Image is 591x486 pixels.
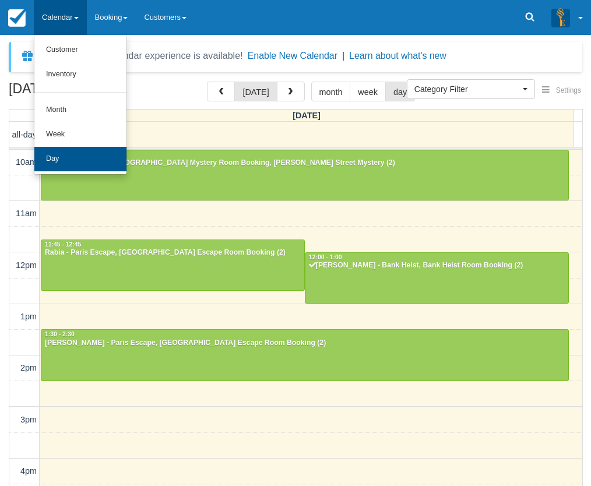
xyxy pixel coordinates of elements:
[45,331,75,337] span: 1:30 - 2:30
[385,82,415,101] button: day
[44,339,565,348] div: [PERSON_NAME] - Paris Escape, [GEOGRAPHIC_DATA] Escape Room Booking (2)
[20,466,37,476] span: 4pm
[20,363,37,372] span: 2pm
[34,147,126,171] a: Day
[308,261,565,270] div: [PERSON_NAME] - Bank Heist, Bank Heist Room Booking (2)
[407,79,535,99] button: Category Filter
[309,254,342,260] span: 12:00 - 1:00
[535,82,588,99] button: Settings
[41,329,569,381] a: 1:30 - 2:30[PERSON_NAME] - Paris Escape, [GEOGRAPHIC_DATA] Escape Room Booking (2)
[41,240,305,291] a: 11:45 - 12:45Rabia - Paris Escape, [GEOGRAPHIC_DATA] Escape Room Booking (2)
[234,82,277,101] button: [DATE]
[342,51,344,61] span: |
[44,248,301,258] div: Rabia - Paris Escape, [GEOGRAPHIC_DATA] Escape Room Booking (2)
[41,150,569,201] a: 10:00 - 11:00[PERSON_NAME][GEOGRAPHIC_DATA] Mystery Room Booking, [PERSON_NAME] Street Mystery (2)
[551,8,570,27] img: A3
[349,51,446,61] a: Learn about what's new
[248,50,337,62] button: Enable New Calendar
[16,209,37,218] span: 11am
[8,9,26,27] img: checkfront-main-nav-mini-logo.png
[34,38,126,62] a: Customer
[20,415,37,424] span: 3pm
[414,83,520,95] span: Category Filter
[34,62,126,87] a: Inventory
[9,82,156,103] h2: [DATE]
[44,159,565,168] div: [PERSON_NAME][GEOGRAPHIC_DATA] Mystery Room Booking, [PERSON_NAME] Street Mystery (2)
[39,49,243,63] div: A new Booking Calendar experience is available!
[34,98,126,122] a: Month
[556,86,581,94] span: Settings
[34,122,126,147] a: Week
[20,312,37,321] span: 1pm
[305,252,569,304] a: 12:00 - 1:00[PERSON_NAME] - Bank Heist, Bank Heist Room Booking (2)
[293,111,321,120] span: [DATE]
[16,260,37,270] span: 12pm
[45,241,81,248] span: 11:45 - 12:45
[311,82,351,101] button: month
[350,82,386,101] button: week
[34,35,127,175] ul: Calendar
[16,157,37,167] span: 10am
[12,130,37,139] span: all-day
